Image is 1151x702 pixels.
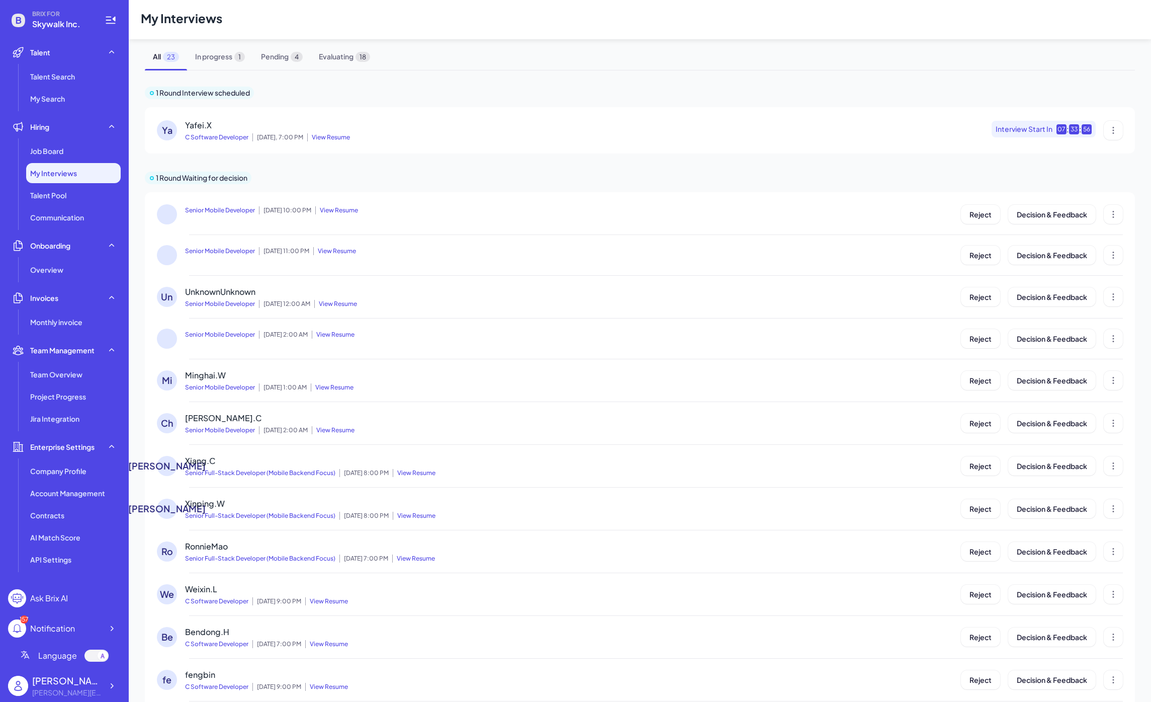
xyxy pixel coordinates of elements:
[1079,123,1082,135] div: :
[305,640,348,648] span: View Resume
[393,512,435,520] span: View Resume
[259,300,310,308] span: [DATE] 12:00 AM
[961,246,1000,265] button: Reject
[969,419,992,428] span: Reject
[30,122,49,132] span: Hiring
[30,168,77,178] span: My Interviews
[1017,251,1087,260] span: Decision & Feedback
[312,426,355,434] span: View Resume
[145,43,187,70] span: All
[30,532,80,542] span: AI Match Score
[1017,376,1087,385] span: Decision & Feedback
[305,597,348,605] span: View Resume
[961,670,1000,689] button: Reject
[314,300,357,308] span: View Resume
[996,124,1052,134] span: Interview Start In
[252,683,301,691] span: [DATE] 9:00 PM
[252,133,303,141] span: [DATE], 7:00 PM
[969,504,992,513] span: Reject
[339,512,389,520] span: [DATE] 8:00 PM
[961,542,1000,561] button: Reject
[30,241,70,251] span: Onboarding
[185,300,255,308] span: Senior Mobile Developer
[1017,292,1087,301] span: Decision & Feedback
[969,547,992,556] span: Reject
[30,622,75,635] div: Notification
[185,669,215,680] span: fengbin
[157,456,177,476] div: [PERSON_NAME]
[185,627,229,637] span: Bendong.H
[1008,414,1096,433] button: Decision & Feedback
[32,10,93,18] span: BRIX FOR
[259,247,309,255] span: [DATE] 11:00 PM
[30,369,82,379] span: Team Overview
[1069,124,1079,134] div: 33
[185,370,226,380] span: Minghai.W
[30,293,58,303] span: Invoices
[1067,123,1069,135] div: :
[1008,585,1096,604] button: Decision & Feedback
[961,329,1000,348] button: Reject
[185,133,248,141] span: C Software Developer
[305,683,348,691] span: View Resume
[156,88,250,98] p: 1 Round Interview scheduled
[185,286,255,297] span: UnknownUnknown
[1008,628,1096,647] button: Decision & Feedback
[1017,590,1087,599] span: Decision & Feedback
[253,43,311,70] span: Pending
[185,383,255,392] span: Senior Mobile Developer
[20,615,28,623] div: 157
[259,426,308,434] span: [DATE] 2:00 AM
[291,52,303,62] span: 4
[393,469,435,477] span: View Resume
[1017,419,1087,428] span: Decision & Feedback
[30,592,68,604] div: Ask Brix AI
[969,251,992,260] span: Reject
[969,633,992,642] span: Reject
[185,512,335,520] span: Senior Full-Stack Developer (Mobile Backend Focus)
[30,510,64,520] span: Contracts
[961,499,1000,518] button: Reject
[30,94,65,104] span: My Search
[961,371,1000,390] button: Reject
[30,414,79,424] span: Jira Integration
[32,18,93,30] span: Skywalk Inc.
[32,674,103,687] div: Jackie
[157,584,177,604] div: We
[38,650,77,662] span: Language
[969,675,992,684] span: Reject
[259,206,311,214] span: [DATE] 10:00 PM
[185,597,248,605] span: C Software Developer
[969,590,992,599] span: Reject
[1008,287,1096,306] button: Decision & Feedback
[32,687,103,698] div: jackie@skywalk.ai
[356,52,370,62] span: 18
[30,555,71,565] span: API Settings
[30,190,66,200] span: Talent Pool
[187,43,253,70] span: In progress
[339,469,389,477] span: [DATE] 8:00 PM
[1017,633,1087,642] span: Decision & Feedback
[157,287,177,307] div: Un
[1056,124,1067,134] div: 07
[259,331,308,339] span: [DATE] 2:00 AM
[185,541,228,552] span: RonnieMao
[30,146,63,156] span: Job Board
[8,676,28,696] img: user_logo.png
[1017,675,1087,684] span: Decision & Feedback
[969,210,992,219] span: Reject
[312,331,355,339] span: View Resume
[315,206,358,214] span: View Resume
[1017,547,1087,556] span: Decision & Feedback
[961,287,1000,306] button: Reject
[1008,329,1096,348] button: Decision & Feedback
[156,173,247,183] p: 1 Round Waiting for decision
[163,52,179,62] span: 23
[185,555,335,563] span: Senior Full-Stack Developer (Mobile Backend Focus)
[30,265,63,275] span: Overview
[1008,670,1096,689] button: Decision & Feedback
[1017,504,1087,513] span: Decision & Feedback
[185,584,217,594] span: Weixin.L
[30,47,50,57] span: Talent
[961,628,1000,647] button: Reject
